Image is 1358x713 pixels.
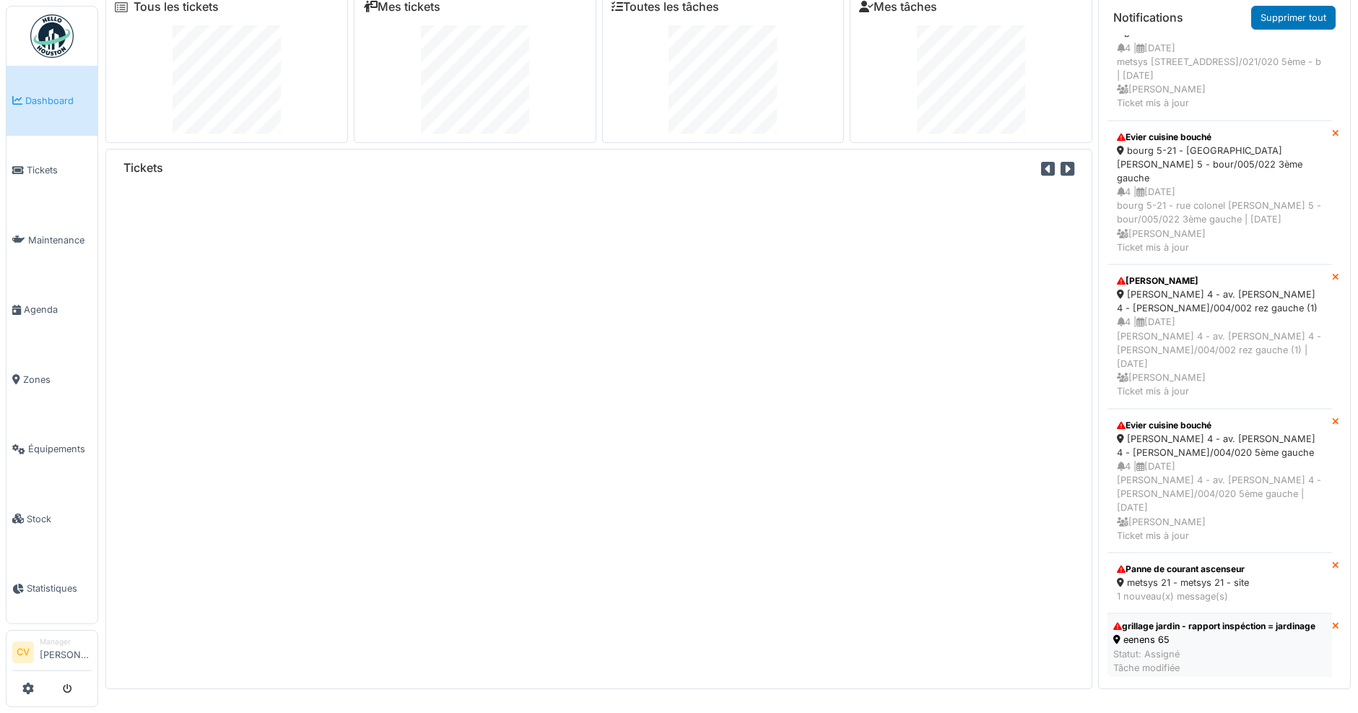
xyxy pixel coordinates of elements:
[1117,315,1323,398] div: 4 | [DATE] [PERSON_NAME] 4 - av. [PERSON_NAME] 4 - [PERSON_NAME]/004/002 rez gauche (1) | [DATE] ...
[27,582,92,595] span: Statistiques
[1117,288,1323,315] div: [PERSON_NAME] 4 - av. [PERSON_NAME] 4 - [PERSON_NAME]/004/002 rez gauche (1)
[27,163,92,177] span: Tickets
[1107,121,1332,265] a: Evier cuisine bouché bourg 5-21 - [GEOGRAPHIC_DATA][PERSON_NAME] 5 - bour/005/022 3ème gauche 4 |...
[1117,432,1323,459] div: [PERSON_NAME] 4 - av. [PERSON_NAME] 4 - [PERSON_NAME]/004/020 5ème gauche
[123,161,163,175] h6: Tickets
[1117,419,1323,432] div: Evier cuisine bouché
[6,415,97,485] a: Équipements
[1117,576,1323,589] div: metsys 21 - metsys 21 - site
[23,373,92,386] span: Zones
[6,66,97,136] a: Dashboard
[6,275,97,345] a: Agenda
[1107,264,1332,409] a: [PERSON_NAME] [PERSON_NAME] 4 - av. [PERSON_NAME] 4 - [PERSON_NAME]/004/002 rez gauche (1) 4 |[DA...
[1107,613,1332,681] a: grillage jardin - rapport inspéction = jardinage eenens 65 Statut: AssignéTâche modifiée
[1117,275,1323,288] div: [PERSON_NAME]
[6,205,97,275] a: Maintenance
[1113,620,1315,633] div: grillage jardin - rapport inspéction = jardinage
[6,484,97,554] a: Stock
[40,636,92,667] li: [PERSON_NAME]
[1117,589,1323,603] div: 1 nouveau(x) message(s)
[40,636,92,647] div: Manager
[1113,633,1315,647] div: eenens 65
[1107,409,1332,553] a: Evier cuisine bouché [PERSON_NAME] 4 - av. [PERSON_NAME] 4 - [PERSON_NAME]/004/020 5ème gauche 4 ...
[6,345,97,415] a: Zones
[1113,11,1183,25] h6: Notifications
[6,136,97,206] a: Tickets
[27,512,92,526] span: Stock
[28,233,92,247] span: Maintenance
[28,442,92,456] span: Équipements
[1117,563,1323,576] div: Panne de courant ascenseur
[24,303,92,316] span: Agenda
[1117,185,1323,254] div: 4 | [DATE] bourg 5-21 - rue colonel [PERSON_NAME] 5 - bour/005/022 3ème gauche | [DATE] [PERSON_N...
[1117,459,1323,543] div: 4 | [DATE] [PERSON_NAME] 4 - av. [PERSON_NAME] 4 - [PERSON_NAME]/004/020 5ème gauche | [DATE] [PE...
[12,636,92,671] a: CV Manager[PERSON_NAME]
[1251,6,1336,30] a: Supprimer tout
[12,641,34,663] li: CV
[1117,144,1323,186] div: bourg 5-21 - [GEOGRAPHIC_DATA][PERSON_NAME] 5 - bour/005/022 3ème gauche
[1113,647,1315,675] div: Statut: Assigné Tâche modifiée
[1117,131,1323,144] div: Evier cuisine bouché
[1107,553,1332,613] a: Panne de courant ascenseur metsys 21 - metsys 21 - site 1 nouveau(x) message(s)
[25,94,92,108] span: Dashboard
[1117,41,1323,111] div: 4 | [DATE] metsys [STREET_ADDRESS]/021/020 5ème - b | [DATE] [PERSON_NAME] Ticket mis à jour
[30,14,74,58] img: Badge_color-CXgf-gQk.svg
[6,554,97,624] a: Statistiques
